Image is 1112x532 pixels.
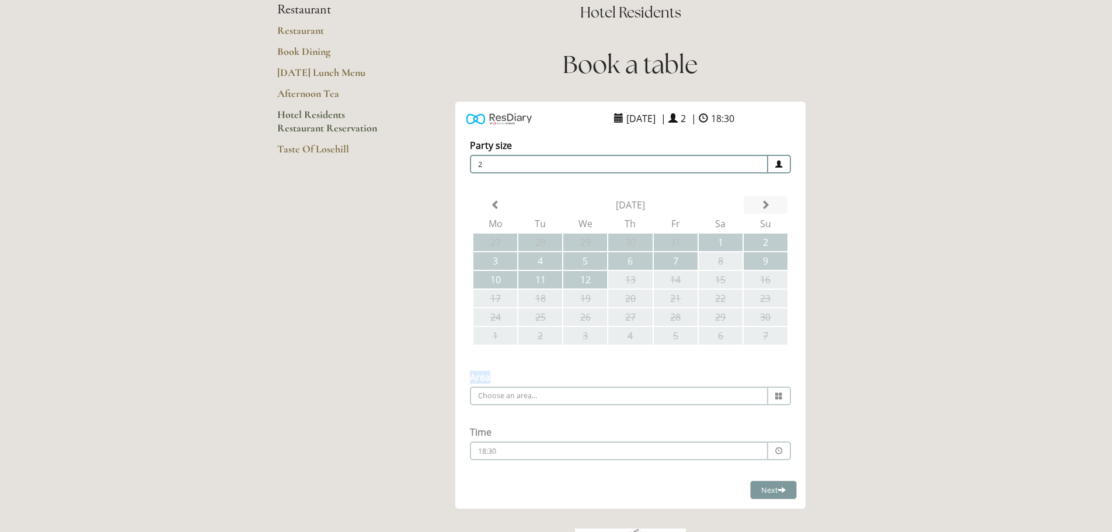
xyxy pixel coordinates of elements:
span: 2 [678,109,689,128]
h1: Book a table [426,47,835,82]
span: | [691,112,696,125]
span: | [661,112,666,125]
img: Powered by ResDiary [466,110,532,127]
span: 18:30 [708,109,737,128]
a: Restaurant [277,24,389,45]
a: Book Dining [277,45,389,66]
span: 2 [470,155,768,173]
h2: Hotel Residents [426,2,835,23]
span: Next [761,485,786,495]
button: Next [750,481,797,500]
a: Taste Of Losehill [277,142,389,164]
a: Afternoon Tea [277,87,389,108]
li: Restaurant [277,2,389,18]
label: Party size [470,139,512,152]
span: [DATE] [623,109,658,128]
a: Hotel Residents Restaurant Reservation [277,108,389,142]
a: [DATE] Lunch Menu [277,66,389,87]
